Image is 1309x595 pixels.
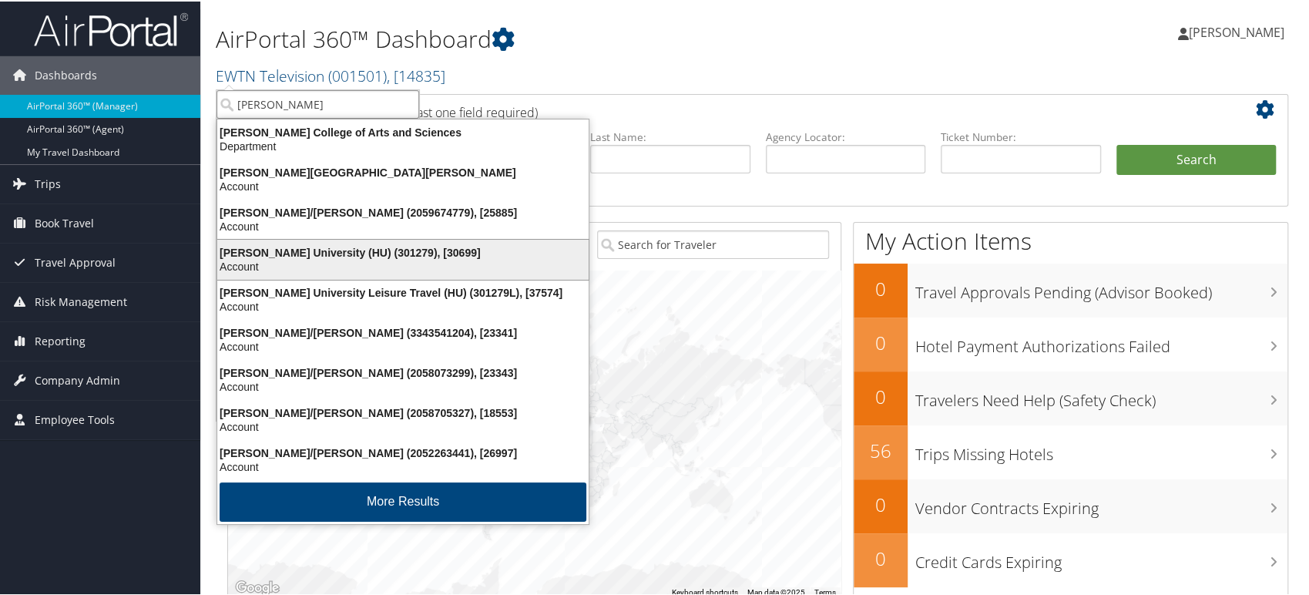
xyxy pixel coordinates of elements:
div: Account [208,419,598,432]
span: Dashboards [35,55,97,93]
span: Book Travel [35,203,94,241]
span: (at least one field required) [391,103,538,119]
h3: Travelers Need Help (Safety Check) [915,381,1287,410]
span: [PERSON_NAME] [1189,22,1284,39]
a: 56Trips Missing Hotels [854,424,1287,478]
h3: Credit Cards Expiring [915,543,1287,572]
span: ( 001501 ) [328,64,387,85]
label: Ticket Number: [941,128,1101,143]
a: 0Credit Cards Expiring [854,532,1287,586]
div: [PERSON_NAME]/[PERSON_NAME] (3343541204), [23341] [208,324,598,338]
span: Travel Approval [35,242,116,281]
div: Department [208,138,598,152]
h2: 0 [854,274,908,301]
span: , [ 14835 ] [387,64,445,85]
div: Account [208,258,598,272]
div: [PERSON_NAME]/[PERSON_NAME] (2058705327), [18553] [208,405,598,419]
input: Search for Traveler [597,229,829,257]
div: Account [208,298,598,312]
span: Employee Tools [35,399,115,438]
h1: AirPortal 360™ Dashboard [216,22,938,54]
h3: Trips Missing Hotels [915,435,1287,464]
h3: Vendor Contracts Expiring [915,489,1287,518]
h3: Hotel Payment Authorizations Failed [915,327,1287,356]
a: 0Travelers Need Help (Safety Check) [854,370,1287,424]
input: Search Accounts [216,89,419,117]
h2: Airtinerary Lookup [240,96,1187,122]
img: airportal-logo.png [34,10,188,46]
div: Account [208,218,598,232]
h2: 56 [854,436,908,462]
div: Account [208,338,598,352]
div: [PERSON_NAME] College of Arts and Sciences [208,124,598,138]
label: Last Name: [590,128,750,143]
div: [PERSON_NAME]/[PERSON_NAME] (2052263441), [26997] [208,445,598,459]
h2: 0 [854,490,908,516]
h2: 0 [854,382,908,408]
span: Trips [35,163,61,202]
div: [PERSON_NAME]/[PERSON_NAME] (2059674779), [25885] [208,204,598,218]
div: [PERSON_NAME][GEOGRAPHIC_DATA][PERSON_NAME] [208,164,598,178]
h1: My Action Items [854,224,1287,256]
div: Account [208,378,598,392]
span: Company Admin [35,360,120,398]
button: Search [1116,143,1277,174]
span: Map data ©2025 [747,587,805,595]
button: More Results [220,481,586,520]
span: Reporting [35,321,86,359]
div: [PERSON_NAME] University Leisure Travel (HU) (301279L), [37574] [208,284,598,298]
div: [PERSON_NAME] University (HU) (301279), [30699] [208,244,598,258]
div: [PERSON_NAME]/[PERSON_NAME] (2058073299), [23343] [208,365,598,378]
h2: 0 [854,544,908,570]
a: EWTN Television [216,64,445,85]
a: 0Hotel Payment Authorizations Failed [854,316,1287,370]
a: Terms (opens in new tab) [814,587,836,595]
div: Account [208,459,598,472]
label: Agency Locator: [766,128,926,143]
h3: Travel Approvals Pending (Advisor Booked) [915,273,1287,302]
a: 0Travel Approvals Pending (Advisor Booked) [854,262,1287,316]
a: [PERSON_NAME] [1178,8,1300,54]
h2: 0 [854,328,908,355]
span: Risk Management [35,281,127,320]
div: Account [208,178,598,192]
a: 0Vendor Contracts Expiring [854,478,1287,532]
